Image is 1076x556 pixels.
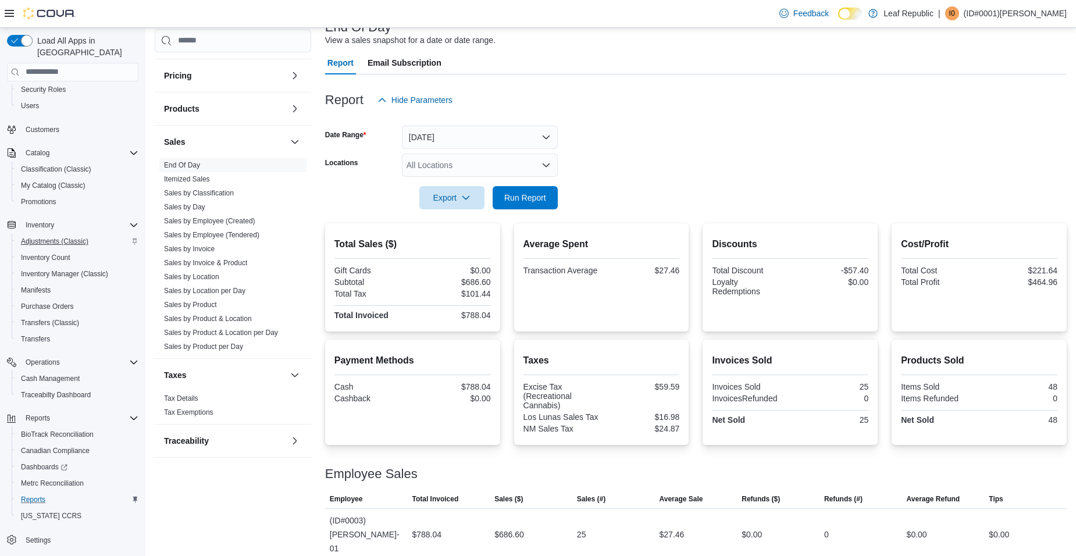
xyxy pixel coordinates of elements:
span: Feedback [793,8,829,19]
div: InvoicesRefunded [712,394,788,403]
input: Dark Mode [838,8,863,20]
a: Adjustments (Classic) [16,234,93,248]
button: Transfers [12,331,143,347]
button: Inventory [21,218,59,232]
span: Sales by Location per Day [164,286,245,295]
a: Transfers (Classic) [16,316,84,330]
span: Transfers [16,332,138,346]
div: $464.96 [982,277,1057,287]
button: Taxes [164,369,286,381]
span: Inventory Count [16,251,138,265]
button: Sales [164,136,286,148]
span: Transfers (Classic) [21,318,79,327]
button: Traceabilty Dashboard [12,387,143,403]
button: Reports [12,491,143,508]
h2: Payment Methods [334,354,491,368]
a: Sales by Product [164,301,217,309]
h2: Taxes [523,354,680,368]
div: 48 [982,382,1057,391]
a: Dashboards [12,459,143,475]
span: Sales by Invoice [164,244,215,254]
a: Purchase Orders [16,300,79,313]
span: BioTrack Reconciliation [21,430,94,439]
img: Cova [23,8,76,19]
div: Excise Tax (Recreational Cannabis) [523,382,599,410]
a: Transfers [16,332,55,346]
span: Sales (#) [577,494,605,504]
div: $788.04 [412,528,441,541]
div: 25 [793,415,868,425]
a: Sales by Day [164,203,205,211]
span: Average Refund [907,494,960,504]
span: Sales by Classification [164,188,234,198]
h3: Report [325,93,364,107]
div: 0 [824,528,829,541]
button: Catalog [2,145,143,161]
span: Inventory Count [21,253,70,262]
a: Metrc Reconciliation [16,476,88,490]
a: Inventory Count [16,251,75,265]
button: Promotions [12,194,143,210]
span: Export [426,186,478,209]
a: Manifests [16,283,55,297]
span: Purchase Orders [21,302,74,311]
span: Catalog [21,146,138,160]
div: $27.46 [604,266,679,275]
strong: Total Invoiced [334,311,389,320]
span: Sales by Location [164,272,219,281]
div: Subtotal [334,277,410,287]
div: Loyalty Redemptions [712,277,788,296]
h3: Taxes [164,369,187,381]
button: [US_STATE] CCRS [12,508,143,524]
button: Canadian Compliance [12,443,143,459]
a: Reports [16,493,50,507]
span: Refunds (#) [824,494,863,504]
a: Sales by Employee (Created) [164,217,255,225]
span: End Of Day [164,161,200,170]
span: Inventory [26,220,54,230]
div: Invoices Sold [712,382,788,391]
button: Reports [21,411,55,425]
h3: Traceability [164,435,209,447]
span: Reports [21,495,45,504]
a: Dashboards [16,460,72,474]
h3: Employee Sales [325,467,418,481]
h2: Cost/Profit [901,237,1057,251]
button: Inventory Count [12,250,143,266]
button: Reports [2,410,143,426]
span: Average Sale [660,494,703,504]
span: Sales by Product [164,300,217,309]
span: Sales by Product & Location per Day [164,328,278,337]
button: Operations [2,354,143,370]
span: Metrc Reconciliation [21,479,84,488]
div: 0 [982,394,1057,403]
button: Inventory Manager (Classic) [12,266,143,282]
span: Canadian Compliance [16,444,138,458]
div: Total Tax [334,289,410,298]
button: [DATE] [402,126,558,149]
span: Manifests [16,283,138,297]
label: Date Range [325,130,366,140]
div: $686.60 [494,528,524,541]
a: Canadian Compliance [16,444,94,458]
a: Traceabilty Dashboard [16,388,95,402]
span: Promotions [16,195,138,209]
div: 48 [982,415,1057,425]
span: Load All Apps in [GEOGRAPHIC_DATA] [33,35,138,58]
a: Sales by Product & Location [164,315,252,323]
span: Promotions [21,197,56,206]
span: Transfers [21,334,50,344]
span: Catalog [26,148,49,158]
span: Hide Parameters [391,94,453,106]
div: Taxes [155,391,311,424]
span: Inventory Manager (Classic) [21,269,108,279]
button: Manifests [12,282,143,298]
div: $788.04 [415,382,490,391]
a: Sales by Invoice & Product [164,259,247,267]
button: Classification (Classic) [12,161,143,177]
span: Sales by Invoice & Product [164,258,247,268]
button: Customers [2,121,143,138]
a: Users [16,99,44,113]
span: Customers [26,125,59,134]
p: (ID#0001)[PERSON_NAME] [964,6,1067,20]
